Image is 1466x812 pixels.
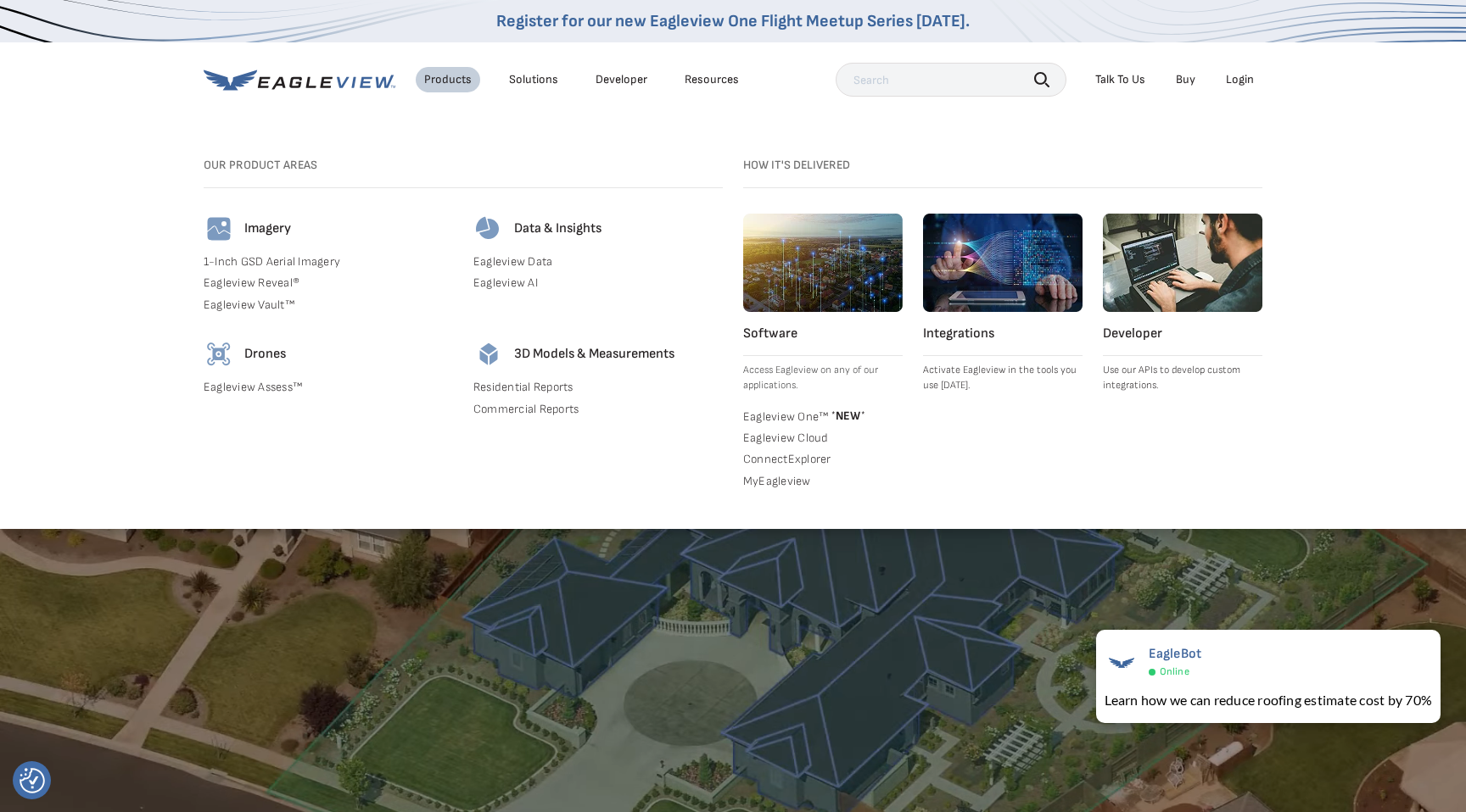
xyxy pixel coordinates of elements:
a: Register for our new Eagleview One Flight Meetup Series [DATE]. [496,11,970,31]
div: Login [1226,72,1254,87]
h4: Software [743,325,903,342]
img: data-icon.svg [473,214,504,244]
a: Eagleview Assess™ [204,380,453,395]
a: Developer [596,72,647,87]
img: 3d-models-icon.svg [473,339,504,370]
h4: Drones [244,346,286,363]
a: Eagleview Vault™ [204,298,453,313]
img: Revisit consent button [20,768,45,793]
p: Use our APIs to develop custom integrations. [1103,363,1262,393]
h3: Our Product Areas [204,158,723,173]
a: Eagleview Reveal® [204,275,453,291]
img: EagleBot [1105,646,1139,680]
a: Developer Use our APIs to develop custom integrations. [1103,214,1262,393]
span: NEW [828,409,864,423]
img: integrations.webp [923,214,1083,312]
div: Learn how we can reduce roofing estimate cost by 70% [1105,690,1432,710]
a: 1-Inch GSD Aerial Imagery [204,254,453,270]
h4: Data & Insights [514,220,602,237]
a: Buy [1176,72,1195,87]
a: Eagleview Data [473,254,723,270]
div: Solutions [509,72,558,87]
span: Online [1160,665,1189,678]
a: Commercial Reports [473,402,723,417]
div: Products [424,72,472,87]
a: Residential Reports [473,380,723,395]
h4: 3D Models & Measurements [514,346,674,363]
h4: Integrations [923,325,1083,342]
input: Search [836,63,1066,97]
img: imagery-icon.svg [204,214,234,244]
h4: Developer [1103,325,1262,342]
span: EagleBot [1149,646,1202,662]
img: software.webp [743,214,903,312]
button: Consent Preferences [20,768,45,793]
a: Eagleview One™ *NEW* [743,407,903,424]
p: Access Eagleview on any of our applications. [743,363,903,393]
a: MyEagleview [743,474,903,489]
a: Integrations Activate Eagleview in the tools you use [DATE]. [923,214,1083,393]
a: ConnectExplorer [743,452,903,467]
a: Eagleview AI [473,275,723,291]
h4: Imagery [244,220,291,237]
img: developer.webp [1103,214,1262,312]
div: Resources [685,72,739,87]
img: drones-icon.svg [204,339,234,370]
h3: How it's Delivered [743,158,1262,173]
div: Talk To Us [1095,72,1145,87]
p: Activate Eagleview in the tools you use [DATE]. [923,363,1083,393]
a: Eagleview Cloud [743,431,903,446]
